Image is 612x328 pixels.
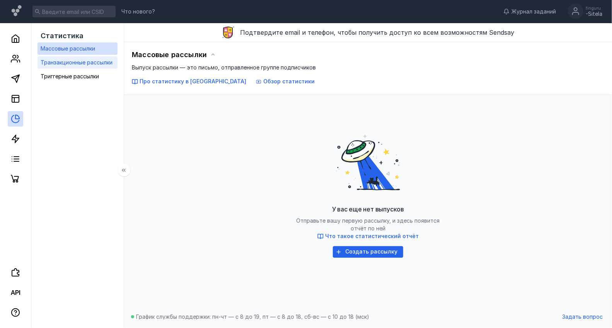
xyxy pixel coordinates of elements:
[586,6,602,10] div: finguru
[136,313,369,320] span: График службы поддержки: пн-чт — с 8 до 19, пт — с 8 до 18, сб-вс — с 10 до 18 (мск)
[332,205,404,213] span: У вас еще нет выпусков
[240,29,515,36] span: Подтвердите email и телефон, чтобы получить доступ ко всем возможностям Sendsay
[263,78,315,85] span: Обзор статистики
[41,45,95,52] span: Массовые рассылки
[256,78,315,85] button: Обзор статистики
[562,314,603,320] span: Задать вопрос
[41,73,99,79] span: Триггерные рассылки
[132,51,207,59] span: Массовые рассылки
[41,59,113,66] span: Транзакционные рассылки
[558,311,607,323] button: Задать вопрос
[140,78,246,85] span: Про статистику в [GEOGRAPHIC_DATA]
[317,232,419,240] button: Что такое статистический отчёт
[345,249,397,255] span: Создать рассылку
[121,9,155,14] span: Что нового?
[38,42,118,55] a: Массовые рассылки
[586,11,602,17] div: -Sitela
[41,32,84,40] span: Статистика
[132,78,246,85] button: Про статистику в [GEOGRAPHIC_DATA]
[333,246,403,258] button: Создать рассылку
[32,6,116,17] input: Введите email или CSID
[38,70,118,83] a: Триггерные рассылки
[132,64,316,71] span: Выпуск рассылки — это письмо, отправленное группе подписчиков
[325,233,419,239] span: Что такое статистический отчёт
[291,217,445,240] span: Отправьте вашу первую рассылку, и здесь появится отчёт по ней
[38,56,118,69] a: Транзакционные рассылки
[511,8,556,15] span: Журнал заданий
[118,9,159,14] a: Что нового?
[499,8,560,15] a: Журнал заданий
